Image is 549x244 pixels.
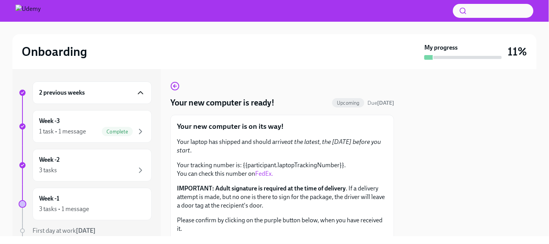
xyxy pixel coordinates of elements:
a: Week -31 task • 1 messageComplete [19,110,152,143]
span: Due [367,100,394,106]
strong: My progress [424,43,458,52]
strong: IMPORTANT: Adult signature is required at the time of delivery [177,185,346,192]
h4: Your new computer is ready! [170,97,274,109]
span: Complete [102,129,133,135]
strong: [DATE] [76,227,96,234]
h3: 11% [508,45,527,59]
h6: 2 previous weeks [39,88,85,97]
img: Udemy [15,5,41,17]
a: FedEx. [255,170,273,177]
div: 1 task • 1 message [39,127,86,136]
div: 2 previous weeks [33,81,152,104]
p: Your new computer is on its way! [177,121,388,132]
span: First day at work [33,227,96,234]
span: Upcoming [332,100,364,106]
span: August 23rd, 2025 14:00 [367,99,394,107]
p: Your tracking number is: {{participant.laptopTrackingNumber}}. You can check this number on [177,161,388,178]
p: . If a delivery attempt is made, but no one is there to sign for the package, the driver will lea... [177,184,388,210]
h6: Week -3 [39,117,60,125]
h6: Week -2 [39,156,60,164]
strong: [DATE] [377,100,394,106]
h2: Onboarding [22,44,87,59]
div: 3 tasks [39,166,57,175]
a: Week -13 tasks • 1 message [19,188,152,220]
p: Your laptop has shipped and should arrive . [177,138,388,155]
p: Please confirm by clicking on the purple button below, when you have received it. [177,216,388,233]
em: at the latest, the [DATE] before you start [177,138,381,154]
h6: Week -1 [39,194,59,203]
div: 3 tasks • 1 message [39,205,89,213]
a: Week -23 tasks [19,149,152,182]
a: First day at work[DATE] [19,227,152,235]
